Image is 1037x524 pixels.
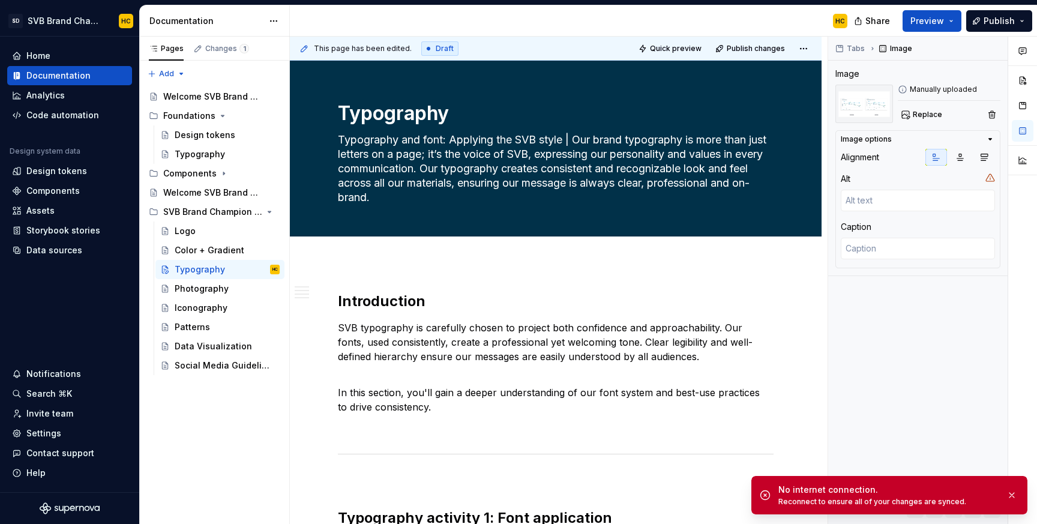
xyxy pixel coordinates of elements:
div: Design tokens [26,165,87,177]
div: Components [163,167,217,179]
div: Documentation [149,15,263,27]
div: Search ⌘K [26,388,72,400]
div: Foundations [163,110,215,122]
a: Data sources [7,241,132,260]
span: Replace [913,110,942,119]
span: Draft [436,44,454,53]
div: Typography [175,148,225,160]
a: Components [7,181,132,200]
div: SVB Brand Champions [28,15,104,27]
a: Typography [155,145,284,164]
button: Search ⌘K [7,384,132,403]
div: Assets [26,205,55,217]
span: Tabs [847,44,865,53]
div: Design system data [10,146,80,156]
a: Settings [7,424,132,443]
div: Image [835,68,859,80]
div: Notifications [26,368,81,380]
div: SVB Brand Champion Curriculum [163,206,262,218]
div: SD [8,14,23,28]
a: Welcome SVB Brand Champions! [144,183,284,202]
svg: Supernova Logo [40,502,100,514]
button: Image options [841,134,995,144]
div: Analytics [26,89,65,101]
div: Patterns [175,321,210,333]
div: Help [26,467,46,479]
button: Replace [898,106,948,123]
div: Code automation [26,109,99,121]
a: Storybook stories [7,221,132,240]
div: Home [26,50,50,62]
a: Analytics [7,86,132,105]
a: Assets [7,201,132,220]
div: Page tree [144,87,284,375]
div: Manually uploaded [898,85,1000,94]
div: Alt [841,173,850,185]
div: Contact support [26,447,94,459]
div: Typography [175,264,225,276]
button: Quick preview [635,40,707,57]
div: Iconography [175,302,227,314]
div: HC [121,16,131,26]
div: Social Media Guidelines [175,360,274,372]
span: Publish changes [727,44,785,53]
p: SVB typography is carefully chosen to project both confidence and approachability. Our fonts, use... [338,321,774,364]
a: Design tokens [155,125,284,145]
div: Photography [175,283,229,295]
textarea: Typography and font: Applying the SVB style | Our brand typography is more than just letters on a... [335,130,771,207]
div: Alignment [841,151,879,163]
div: Pages [149,44,184,53]
a: Logo [155,221,284,241]
a: Social Media Guidelines [155,356,284,375]
button: SDSVB Brand ChampionsHC [2,8,137,34]
a: Code automation [7,106,132,125]
button: Share [848,10,898,32]
span: Add [159,69,174,79]
div: Invite team [26,408,73,420]
textarea: Typography [335,99,771,128]
div: Design tokens [175,129,235,141]
button: Notifications [7,364,132,384]
div: Logo [175,225,196,237]
p: In this section, you'll gain a deeper understanding of our font system and best-use practices to ... [338,371,774,414]
a: Photography [155,279,284,298]
a: TypographyHC [155,260,284,279]
div: HC [272,264,278,276]
a: Data Visualization [155,337,284,356]
a: Invite team [7,404,132,423]
span: Quick preview [650,44,702,53]
div: Data Visualization [175,340,252,352]
a: Documentation [7,66,132,85]
h2: Introduction [338,292,774,311]
a: Iconography [155,298,284,318]
div: Changes [205,44,249,53]
div: SVB Brand Champion Curriculum [144,202,284,221]
div: Image options [841,134,892,144]
div: Caption [841,221,871,233]
button: Publish changes [712,40,790,57]
div: Components [26,185,80,197]
div: Reconnect to ensure all of your changes are synced. [778,497,997,507]
a: Design tokens [7,161,132,181]
div: Welcome SVB Brand Champions! [163,91,262,103]
span: This page has been edited. [314,44,412,53]
div: Components [144,164,284,183]
div: Foundations [144,106,284,125]
div: No internet connection. [778,484,997,496]
div: HC [835,16,845,26]
div: Storybook stories [26,224,100,236]
div: Settings [26,427,61,439]
span: Publish [984,15,1015,27]
span: 1 [239,44,249,53]
span: Share [865,15,890,27]
div: Color + Gradient [175,244,244,256]
button: Tabs [832,40,870,57]
div: Data sources [26,244,82,256]
button: Help [7,463,132,483]
a: Welcome SVB Brand Champions! [144,87,284,106]
div: Documentation [26,70,91,82]
div: Welcome SVB Brand Champions! [163,187,262,199]
button: Publish [966,10,1032,32]
a: Color + Gradient [155,241,284,260]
